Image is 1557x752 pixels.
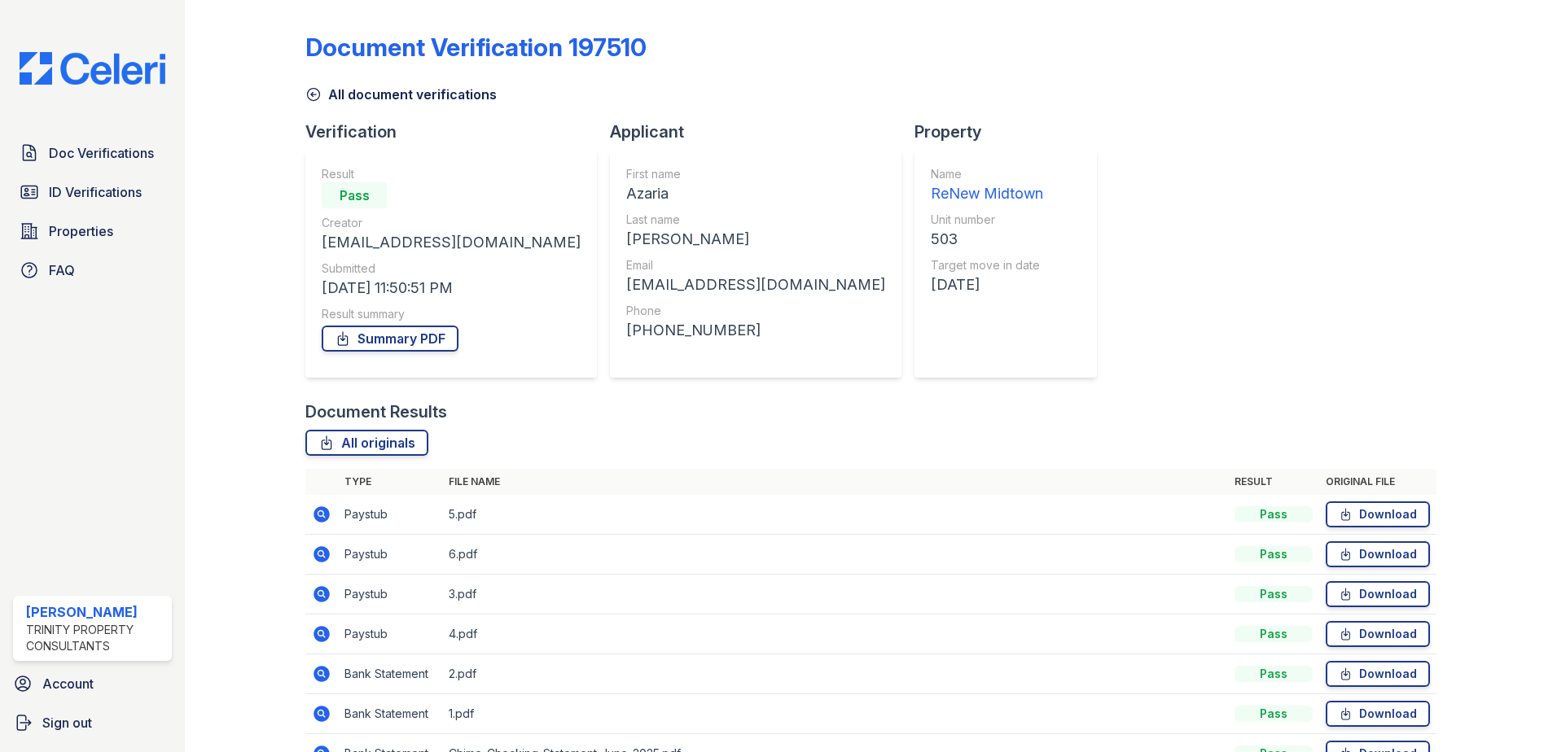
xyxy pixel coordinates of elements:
td: Paystub [338,535,442,575]
div: Property [914,120,1110,143]
div: Last name [626,212,885,228]
div: Pass [1235,706,1313,722]
td: Paystub [338,614,442,654]
div: [PERSON_NAME] [626,228,885,251]
div: Email [626,257,885,273]
td: 1.pdf [442,694,1228,734]
a: Download [1326,581,1430,607]
a: Account [7,667,178,700]
a: Download [1326,701,1430,727]
td: 3.pdf [442,575,1228,614]
td: 6.pdf [442,535,1228,575]
a: Download [1326,661,1430,687]
div: Verification [305,120,610,143]
div: [PERSON_NAME] [26,602,165,622]
div: Document Verification 197510 [305,33,647,62]
div: Name [931,166,1043,182]
a: All originals [305,430,428,456]
a: Download [1326,541,1430,567]
a: Properties [13,215,172,247]
div: Submitted [322,260,581,277]
div: Unit number [931,212,1043,228]
th: Type [338,469,442,495]
td: 5.pdf [442,495,1228,535]
div: [EMAIL_ADDRESS][DOMAIN_NAME] [322,231,581,254]
div: Result [322,166,581,182]
div: ReNew Midtown [931,182,1043,205]
td: Bank Statement [338,694,442,734]
div: First name [626,166,885,182]
a: FAQ [13,254,172,286]
a: Summary PDF [322,326,458,352]
div: [DATE] 11:50:51 PM [322,277,581,299]
td: Bank Statement [338,654,442,694]
a: Download [1326,621,1430,647]
span: Properties [49,221,113,241]
a: Doc Verifications [13,137,172,169]
div: Pass [1235,666,1313,682]
div: Pass [1235,586,1313,602]
span: FAQ [49,260,75,280]
span: Account [42,674,94,693]
td: Paystub [338,575,442,614]
div: Phone [626,303,885,319]
td: Paystub [338,495,442,535]
div: Result summary [322,306,581,322]
div: Target move in date [931,257,1043,273]
div: 503 [931,228,1043,251]
div: Pass [1235,546,1313,562]
th: Original file [1319,469,1436,495]
div: Applicant [610,120,914,143]
div: [PHONE_NUMBER] [626,319,885,342]
a: Name ReNew Midtown [931,166,1043,205]
div: Trinity Property Consultants [26,622,165,654]
td: 4.pdf [442,614,1228,654]
a: Download [1326,501,1430,527]
td: 2.pdf [442,654,1228,694]
span: Sign out [42,713,92,732]
div: Document Results [305,400,447,423]
div: Pass [1235,506,1313,522]
img: CE_Logo_Blue-a8612792a0a2168367f1c8372b55b34899dd931a85d93a1a3d3e32e68fde9ad4.png [7,52,178,85]
div: Azaria [626,182,885,205]
span: ID Verifications [49,182,142,202]
div: Creator [322,215,581,231]
div: Pass [1235,626,1313,642]
a: Sign out [7,706,178,739]
a: All document verifications [305,85,497,104]
th: File name [442,469,1228,495]
div: [EMAIL_ADDRESS][DOMAIN_NAME] [626,273,885,296]
span: Doc Verifications [49,143,154,163]
th: Result [1228,469,1319,495]
div: Pass [322,182,387,208]
a: ID Verifications [13,176,172,208]
div: [DATE] [931,273,1043,296]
